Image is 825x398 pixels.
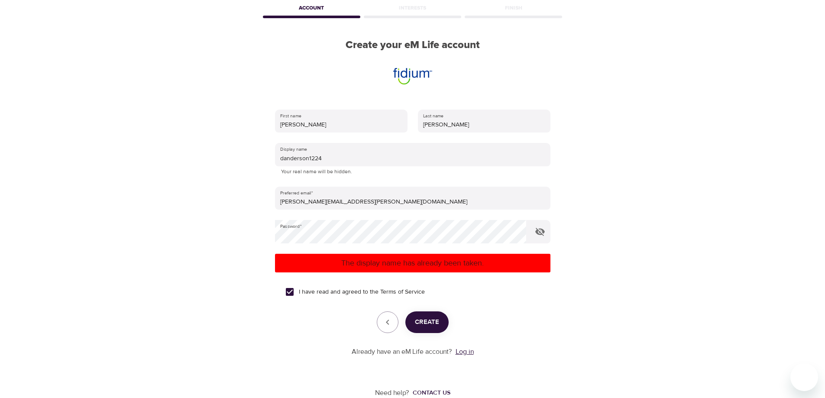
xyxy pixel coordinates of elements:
[352,347,452,357] p: Already have an eM Life account?
[413,388,450,397] div: Contact us
[281,168,544,176] p: Your real name will be hidden.
[261,39,564,52] h2: Create your eM Life account
[278,257,547,269] p: The display name has already been taken.
[390,62,435,85] img: fidium.png
[405,311,449,333] button: Create
[375,388,409,398] p: Need help?
[380,288,425,297] a: Terms of Service
[299,288,425,297] span: I have read and agreed to the
[409,388,450,397] a: Contact us
[790,363,818,391] iframe: Button to launch messaging window
[415,317,439,328] span: Create
[456,347,474,356] a: Log in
